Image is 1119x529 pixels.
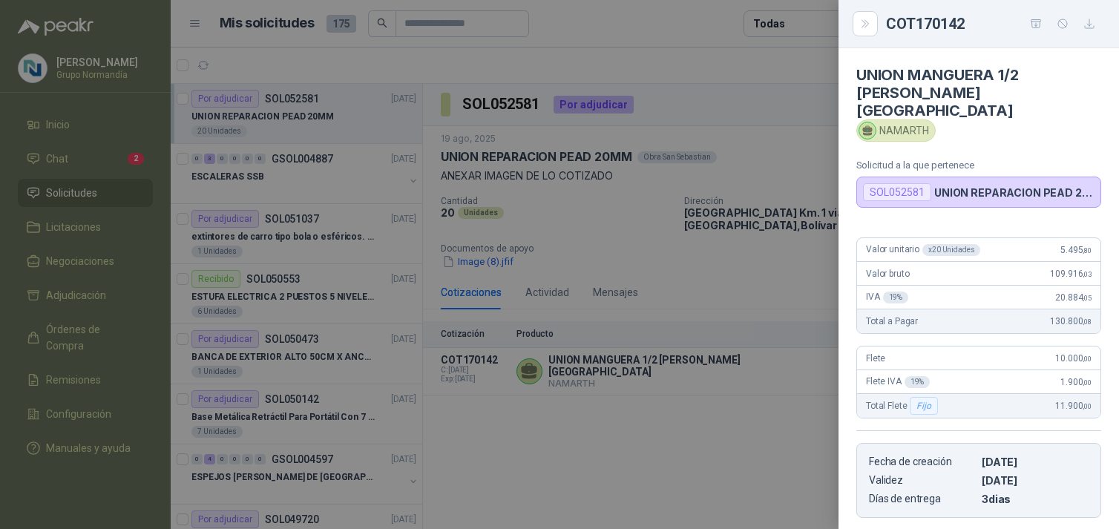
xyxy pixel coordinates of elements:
[866,244,980,256] span: Valor unitario
[869,474,976,487] p: Validez
[856,119,936,142] div: NAMARTH
[1083,378,1092,387] span: ,00
[1083,246,1092,254] span: ,80
[1050,316,1092,326] span: 130.800
[1050,269,1092,279] span: 109.916
[863,183,931,201] div: SOL052581
[1060,377,1092,387] span: 1.900
[856,160,1101,171] p: Solicitud a la que pertenece
[1083,318,1092,326] span: ,08
[1083,402,1092,410] span: ,00
[869,456,976,468] p: Fecha de creación
[982,474,1089,487] p: [DATE]
[856,15,874,33] button: Close
[1055,353,1092,364] span: 10.000
[866,353,885,364] span: Flete
[1083,270,1092,278] span: ,03
[866,292,908,303] span: IVA
[856,66,1101,119] h4: UNION MANGUERA 1/2 [PERSON_NAME][GEOGRAPHIC_DATA]
[866,397,941,415] span: Total Flete
[905,376,931,388] div: 19 %
[1083,355,1092,363] span: ,00
[866,269,909,279] span: Valor bruto
[922,244,980,256] div: x 20 Unidades
[1060,245,1092,255] span: 5.495
[982,493,1089,505] p: 3 dias
[1083,294,1092,302] span: ,05
[886,12,1101,36] div: COT170142
[1055,292,1092,303] span: 20.884
[1055,401,1092,411] span: 11.900
[910,397,937,415] div: Fijo
[866,376,930,388] span: Flete IVA
[883,292,909,303] div: 19 %
[869,493,976,505] p: Días de entrega
[982,456,1089,468] p: [DATE]
[866,316,918,326] span: Total a Pagar
[934,186,1095,199] p: UNION REPARACION PEAD 20MM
